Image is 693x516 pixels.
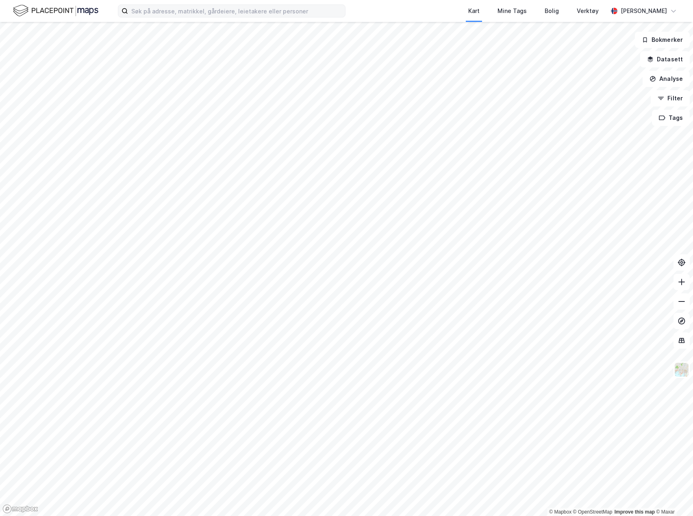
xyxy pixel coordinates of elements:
[545,6,559,16] div: Bolig
[497,6,527,16] div: Mine Tags
[468,6,480,16] div: Kart
[577,6,599,16] div: Verktøy
[652,477,693,516] iframe: Chat Widget
[652,477,693,516] div: Kontrollprogram for chat
[128,5,345,17] input: Søk på adresse, matrikkel, gårdeiere, leietakere eller personer
[621,6,667,16] div: [PERSON_NAME]
[13,4,98,18] img: logo.f888ab2527a4732fd821a326f86c7f29.svg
